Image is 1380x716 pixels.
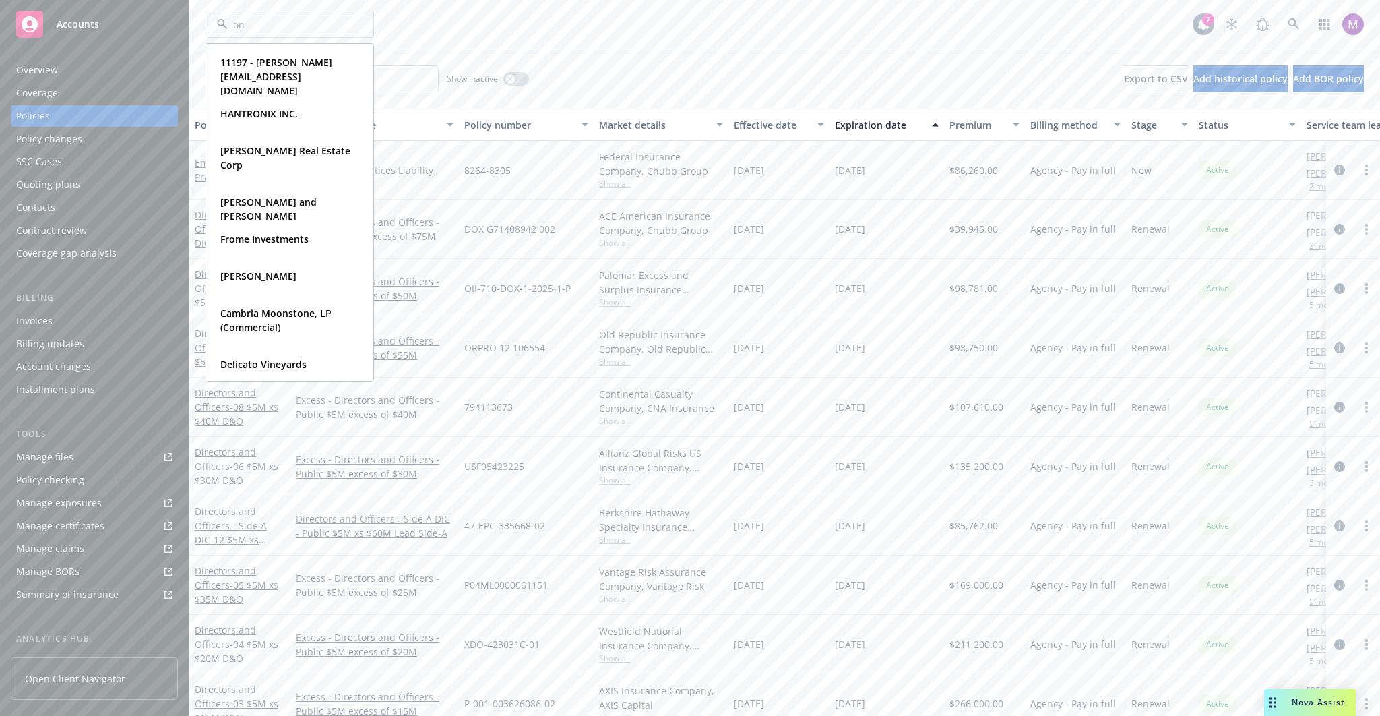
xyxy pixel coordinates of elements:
[11,515,178,537] a: Manage certificates
[734,340,764,355] span: [DATE]
[11,356,178,378] a: Account charges
[734,281,764,295] span: [DATE]
[296,393,453,421] a: Excess - Directors and Officers - Public $5M excess of $40M
[599,534,723,545] span: Show all
[734,400,764,414] span: [DATE]
[195,505,269,560] a: Directors and Officers - Side A DIC
[1358,340,1375,356] a: more
[11,197,178,218] a: Contacts
[599,268,723,297] div: Palomar Excess and Surplus Insurance Company, Palomar, CRC Group
[1126,109,1193,141] button: Stage
[11,632,178,646] div: Analytics hub
[1264,689,1281,716] div: Drag to move
[734,578,764,592] span: [DATE]
[464,222,555,236] span: DOX G71408942 002
[734,696,764,711] span: [DATE]
[835,459,865,473] span: [DATE]
[1131,578,1170,592] span: Renewal
[1358,696,1375,712] a: more
[220,196,317,222] strong: [PERSON_NAME] and [PERSON_NAME]
[16,128,82,150] div: Policy changes
[728,109,829,141] button: Effective date
[1193,72,1288,85] span: Add historical policy
[1030,281,1116,295] span: Agency - Pay in full
[1204,698,1231,710] span: Active
[949,340,998,355] span: $98,750.00
[599,328,723,356] div: Old Republic Insurance Company, Old Republic General Insurance Group
[835,222,865,236] span: [DATE]
[1030,340,1116,355] span: Agency - Pay in full
[1331,636,1348,653] a: circleInformation
[835,400,865,414] span: [DATE]
[1030,578,1116,592] span: Agency - Pay in full
[220,270,296,282] strong: [PERSON_NAME]
[599,446,723,475] div: Allianz Global Risks US Insurance Company, Allianz
[1331,518,1348,534] a: circleInformation
[1204,520,1231,532] span: Active
[464,118,573,132] div: Policy number
[296,163,453,177] a: Employment Practices Liability
[16,492,102,514] div: Manage exposures
[835,637,865,651] span: [DATE]
[195,268,278,309] a: Directors and Officers
[1131,163,1152,177] span: New
[734,518,764,533] span: [DATE]
[949,222,998,236] span: $39,945.00
[1202,13,1214,26] div: 7
[1204,342,1231,354] span: Active
[195,156,273,183] a: Employment Practices Liability
[1204,164,1231,176] span: Active
[599,506,723,534] div: Berkshire Hathaway Specialty Insurance Company, Berkshire Hathaway Specialty Insurance
[599,593,723,605] span: Show all
[464,400,513,414] span: 794113673
[296,274,453,303] a: Excess - Directors and Officers - Public $5M excess of $50M
[16,561,80,583] div: Manage BORs
[944,109,1025,141] button: Premium
[11,469,178,491] a: Policy checking
[599,653,723,664] span: Show all
[1309,361,1336,369] button: 5 more
[16,379,95,400] div: Installment plans
[464,578,548,592] span: P04ML0000061151
[16,151,62,173] div: SSC Cases
[1204,579,1231,591] span: Active
[220,233,309,245] strong: Frome Investments
[220,358,307,371] strong: Delicato Vineyards
[1331,280,1348,297] a: circleInformation
[1342,13,1364,35] img: photo
[1358,636,1375,653] a: more
[1264,689,1356,716] button: Nova Assist
[16,538,84,560] div: Manage claims
[734,118,809,132] div: Effective date
[296,512,453,540] a: Directors and Officers - Side A DIC - Public $5M xs $60M Lead Side-A
[1131,518,1170,533] span: Renewal
[195,460,278,487] span: - 06 $5M xs $30M D&O
[949,518,998,533] span: $85,762.00
[296,452,453,481] a: Excess - Directors and Officers - Public $5M excess of $30M
[220,307,332,334] strong: Cambria Moonstone, LP (Commercial)
[1193,65,1288,92] button: Add historical policy
[734,222,764,236] span: [DATE]
[1249,11,1276,38] a: Report a Bug
[1030,400,1116,414] span: Agency - Pay in full
[1331,399,1348,415] a: circleInformation
[599,118,708,132] div: Market details
[195,400,278,427] span: - 08 $5M xs $40M D&O
[1030,459,1116,473] span: Agency - Pay in full
[11,291,178,305] div: Billing
[1309,183,1336,191] button: 2 more
[228,18,346,32] input: Filter by keyword
[11,561,178,583] a: Manage BORs
[1358,518,1375,534] a: more
[1124,65,1188,92] button: Export to CSV
[1030,118,1106,132] div: Billing method
[1358,162,1375,178] a: more
[11,379,178,400] a: Installment plans
[1358,458,1375,475] a: more
[11,59,178,81] a: Overview
[1131,696,1170,711] span: Renewal
[1030,222,1116,236] span: Agency - Pay in full
[195,578,278,605] span: - 05 $5M xs $35M D&O
[1218,11,1245,38] a: Stop snowing
[1309,301,1336,309] button: 5 more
